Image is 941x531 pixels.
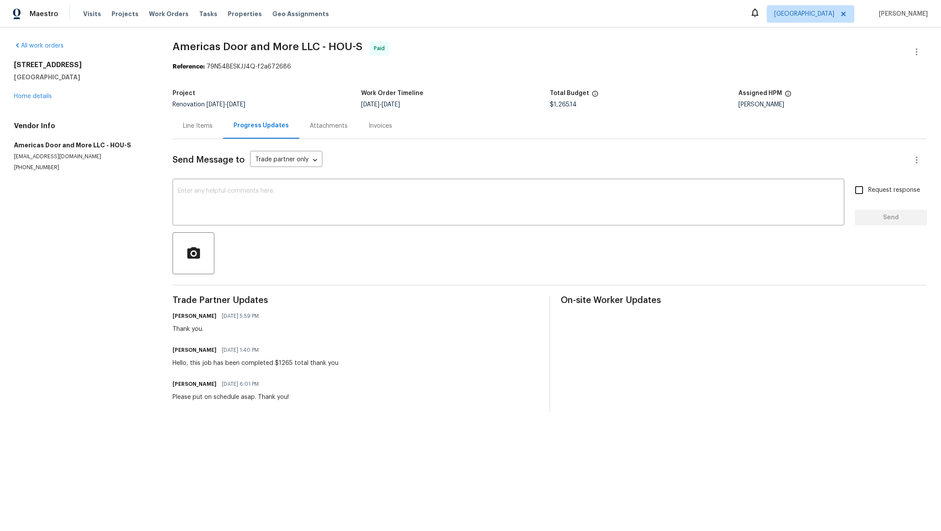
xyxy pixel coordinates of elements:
[550,102,577,108] span: $1,265.14
[272,10,329,18] span: Geo Assignments
[206,102,245,108] span: -
[550,90,589,96] h5: Total Budget
[14,164,152,171] p: [PHONE_NUMBER]
[592,90,599,102] span: The total cost of line items that have been proposed by Opendoor. This sum includes line items th...
[14,61,152,69] h2: [STREET_ADDRESS]
[875,10,928,18] span: [PERSON_NAME]
[14,153,152,160] p: [EMAIL_ADDRESS][DOMAIN_NAME]
[227,102,245,108] span: [DATE]
[183,122,213,130] div: Line Items
[250,153,322,167] div: Trade partner only
[30,10,58,18] span: Maestro
[738,90,782,96] h5: Assigned HPM
[361,90,423,96] h5: Work Order Timeline
[173,359,338,368] div: Hello, this job has been completed $1265 total thank you
[173,156,245,164] span: Send Message to
[173,312,217,320] h6: [PERSON_NAME]
[199,11,217,17] span: Tasks
[228,10,262,18] span: Properties
[173,296,539,305] span: Trade Partner Updates
[785,90,792,102] span: The hpm assigned to this work order.
[173,90,195,96] h5: Project
[369,122,392,130] div: Invoices
[222,312,259,320] span: [DATE] 5:59 PM
[382,102,400,108] span: [DATE]
[83,10,101,18] span: Visits
[361,102,400,108] span: -
[112,10,139,18] span: Projects
[310,122,348,130] div: Attachments
[206,102,225,108] span: [DATE]
[173,102,245,108] span: Renovation
[14,43,64,49] a: All work orders
[234,121,289,130] div: Progress Updates
[14,73,152,82] h5: [GEOGRAPHIC_DATA]
[774,10,834,18] span: [GEOGRAPHIC_DATA]
[561,296,927,305] span: On-site Worker Updates
[222,346,259,354] span: [DATE] 1:40 PM
[173,64,205,70] b: Reference:
[868,186,920,195] span: Request response
[222,380,259,388] span: [DATE] 6:01 PM
[173,346,217,354] h6: [PERSON_NAME]
[149,10,189,18] span: Work Orders
[374,44,388,53] span: Paid
[14,93,52,99] a: Home details
[173,62,927,71] div: 79N54BESKJJ4Q-f2a672686
[173,393,289,402] div: Please put on schedule asap. Thank you!
[361,102,379,108] span: [DATE]
[173,325,264,334] div: Thank you.
[173,380,217,388] h6: [PERSON_NAME]
[173,41,362,52] span: Americas Door and More LLC - HOU-S
[14,141,152,150] h5: Americas Door and More LLC - HOU-S
[14,122,152,130] h4: Vendor Info
[738,102,927,108] div: [PERSON_NAME]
